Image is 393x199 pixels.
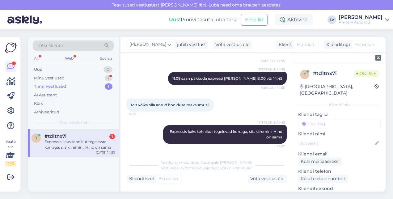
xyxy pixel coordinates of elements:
span: [PERSON_NAME] [258,120,285,125]
div: Aktiivne [275,14,313,25]
div: 1 [109,134,115,139]
p: Kliendi email [298,151,381,157]
div: Kõik [34,100,43,107]
span: Nähtud ✓ 14:56 [261,85,285,90]
span: t [304,72,306,77]
div: Expressis kaks tehnikut tegelevad korraga, siis kiiremini. Hind on sama [44,139,115,150]
span: Mis võiks olla antud hoolduse maksumus? [131,103,209,107]
span: t [35,136,37,140]
span: 14:57 [262,144,285,149]
div: [DATE] 14:53 [96,150,115,155]
div: Socials [99,54,114,62]
span: Vestlus on määratud kasutajale [PERSON_NAME] [161,160,252,165]
img: Askly Logo [5,42,17,53]
span: Estonian [297,41,315,48]
input: Lisa tag [298,119,381,128]
span: Otsi kliente [38,42,63,49]
div: 2 / 3 [5,161,16,167]
div: Klienditugi [324,41,350,48]
div: Minu vestlused [34,75,65,81]
span: Expressis kaks tehnikut tegelevad korraga, siis kiiremini. Hind on sama [170,129,283,139]
span: Estonian [355,41,374,48]
span: [PERSON_NAME] [129,41,166,48]
div: 1 [105,75,112,81]
p: Kliendi nimi [298,131,381,137]
span: Estonian [159,176,178,182]
span: 11.09 saan pakkuda expressi [PERSON_NAME] 8:00 või 14:45 [172,76,282,81]
img: zendesk [375,55,381,61]
input: Lisa nimi [298,140,374,147]
div: Uus [34,66,42,73]
button: Emailid [241,14,268,26]
span: Tiimi vestlused [60,120,87,125]
div: Klient [276,41,291,48]
div: # td1tnx7i [313,70,354,77]
span: Nähtud ✓ 14:55 [261,59,285,63]
div: 1 [105,83,112,90]
i: „Võtke vestlus üle” [219,166,253,170]
div: Vaata siia [5,139,16,167]
span: Vestluse ülevõtmiseks vajutage [161,166,253,170]
span: 14:57 [129,112,152,116]
div: Võta vestlus üle [213,40,252,49]
p: Kliendi tag'id [298,111,381,118]
div: juhib vestlust [175,41,206,48]
div: AI Assistent [34,92,57,98]
div: LV [327,15,336,24]
span: [PERSON_NAME] [258,67,285,72]
div: All [33,54,40,62]
p: Klienditeekond [298,185,381,192]
span: #td1tnx7i [44,133,66,139]
div: Võta vestlus üle [248,175,287,183]
div: Küsi meiliaadressi [298,157,342,166]
div: Küsi telefoninumbrit [298,175,348,183]
div: Amserv Auto OÜ [339,20,382,25]
div: 0 [104,66,112,73]
div: [GEOGRAPHIC_DATA], [GEOGRAPHIC_DATA] [300,83,374,96]
div: Web [64,54,75,62]
p: Kliendi telefon [298,168,381,175]
a: [PERSON_NAME]Amserv Auto OÜ [339,15,389,25]
div: Kliendi info [298,102,381,108]
div: Kliendi keel [127,176,154,182]
div: Arhiveeritud [34,109,59,115]
b: Uus! [169,17,181,23]
div: Proovi tasuta juba täna: [169,16,239,23]
span: Online [354,70,379,77]
div: [PERSON_NAME] [339,15,382,20]
div: Tiimi vestlused [34,83,66,90]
